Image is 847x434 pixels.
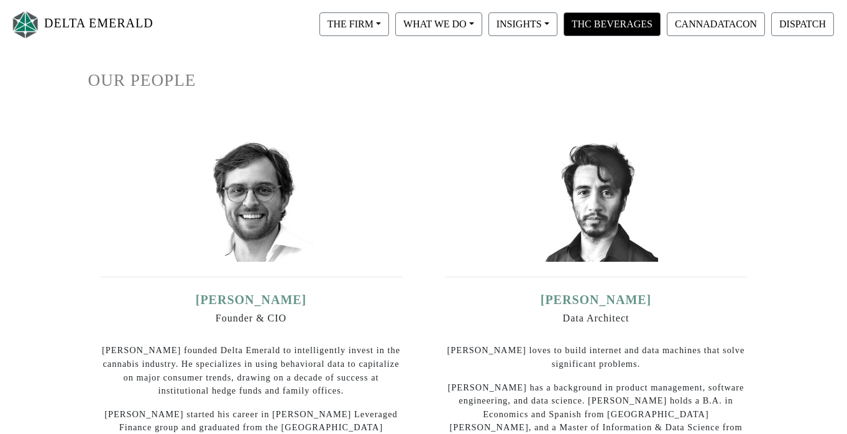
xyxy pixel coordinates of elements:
[10,8,41,41] img: Logo
[10,5,153,44] a: DELTA EMERALD
[541,293,652,307] a: [PERSON_NAME]
[319,12,389,36] button: THE FIRM
[196,293,307,307] a: [PERSON_NAME]
[534,137,658,262] img: david
[771,12,834,36] button: DISPATCH
[664,18,768,29] a: CANNADATACON
[88,70,759,91] h1: OUR PEOPLE
[395,12,482,36] button: WHAT WE DO
[561,18,664,29] a: THC BEVERAGES
[446,312,747,324] h6: Data Architect
[564,12,661,36] button: THC BEVERAGES
[101,344,402,397] p: [PERSON_NAME] founded Delta Emerald to intelligently invest in the cannabis industry. He speciali...
[101,312,402,324] h6: Founder & CIO
[488,12,557,36] button: INSIGHTS
[768,18,837,29] a: DISPATCH
[189,137,313,262] img: ian
[446,344,747,371] p: [PERSON_NAME] loves to build internet and data machines that solve significant problems.
[667,12,765,36] button: CANNADATACON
